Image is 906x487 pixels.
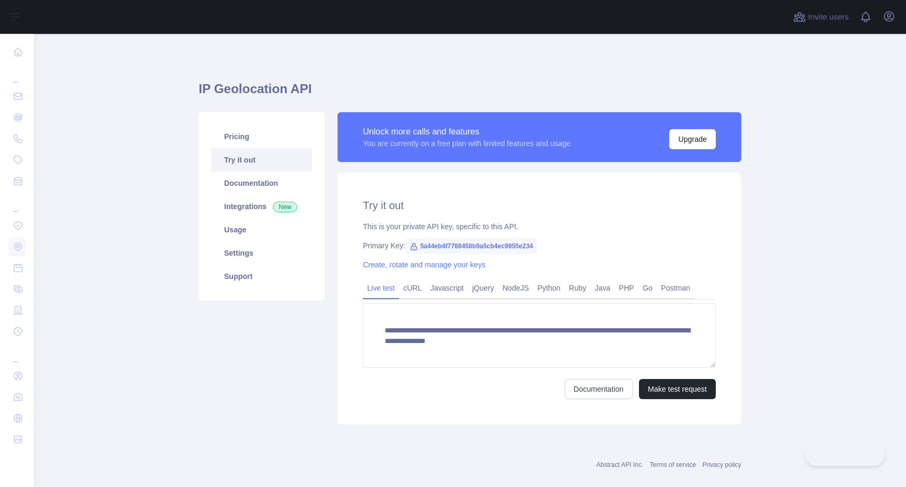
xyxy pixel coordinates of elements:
h2: Try it out [363,198,716,213]
a: Settings [211,241,312,265]
a: Usage [211,218,312,241]
span: Invite users [808,11,849,23]
a: Pricing [211,125,312,148]
div: ... [8,64,25,85]
a: Javascript [426,279,468,296]
a: Create, rotate and manage your keys [363,260,485,269]
button: Upgrade [669,129,716,149]
div: This is your private API key, specific to this API. [363,221,716,232]
a: Terms of service [650,461,696,468]
a: Integrations New [211,195,312,218]
a: Privacy policy [703,461,741,468]
a: jQuery [468,279,498,296]
a: NodeJS [498,279,533,296]
div: You are currently on a free plan with limited features and usage [363,138,571,149]
span: 5a44eb4f7788458b9a5cb4ec9955e234 [405,238,537,254]
a: Go [638,279,657,296]
a: PHP [615,279,638,296]
button: Make test request [639,379,716,399]
a: cURL [399,279,426,296]
a: Ruby [565,279,591,296]
div: Primary Key: [363,240,716,251]
a: Documentation [565,379,633,399]
div: Unlock more calls and features [363,125,571,138]
a: Abstract API Inc. [597,461,644,468]
a: Live test [363,279,399,296]
button: Invite users [791,8,851,25]
a: Support [211,265,312,288]
h1: IP Geolocation API [199,80,741,106]
a: Documentation [211,172,312,195]
a: Java [591,279,615,296]
div: ... [8,193,25,214]
a: Postman [657,279,695,296]
div: ... [8,343,25,364]
span: New [273,202,297,212]
iframe: Toggle Customer Support [805,444,885,466]
a: Try it out [211,148,312,172]
a: Python [533,279,565,296]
